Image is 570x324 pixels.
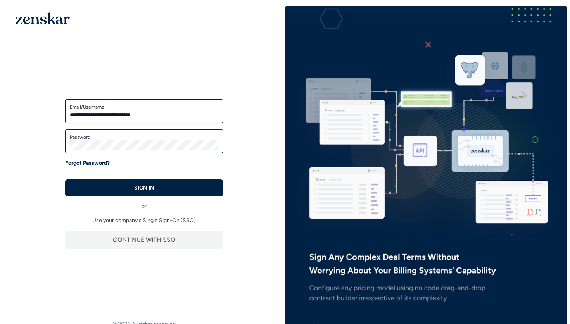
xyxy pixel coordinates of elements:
label: Password [70,134,218,140]
button: SIGN IN [65,179,223,196]
p: SIGN IN [134,184,154,192]
button: CONTINUE WITH SSO [65,231,223,249]
a: Forgot Password? [65,159,110,167]
div: or [65,196,223,210]
label: Email/Username [70,104,218,110]
img: 1OGAJ2xQqyY4LXKgY66KYq0eOWRCkrZdAb3gUhuVAqdWPZE9SRJmCz+oDMSn4zDLXe31Ii730ItAGKgCKgCCgCikA4Av8PJUP... [16,12,70,24]
p: Use your company's Single Sign-On (SSO) [65,217,223,224]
